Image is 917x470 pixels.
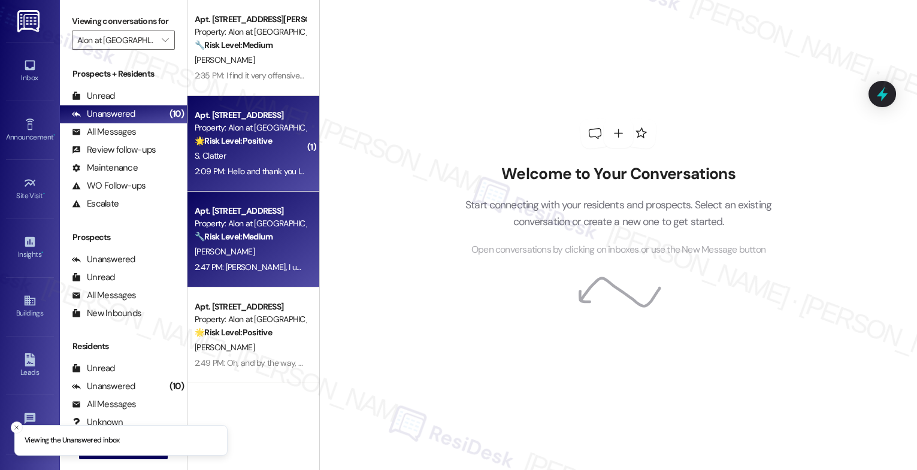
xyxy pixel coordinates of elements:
div: Apt. [STREET_ADDRESS][PERSON_NAME] [195,13,305,26]
i:  [162,35,168,45]
div: Property: Alon at [GEOGRAPHIC_DATA] [195,26,305,38]
div: Property: Alon at [GEOGRAPHIC_DATA] [195,313,305,326]
span: [PERSON_NAME] [195,246,255,257]
div: Unanswered [72,380,135,393]
div: 2:49 PM: Oh, and by the way, would you mind sharing your feedback about what you love most in you... [195,357,751,368]
div: Maintenance [72,162,138,174]
h2: Welcome to Your Conversations [447,165,789,184]
div: Residents [60,340,187,353]
img: ResiDesk Logo [17,10,42,32]
div: Unanswered [72,108,135,120]
button: Close toast [11,422,23,433]
a: Inbox [6,55,54,87]
div: Property: Alon at [GEOGRAPHIC_DATA] [195,122,305,134]
div: 2:09 PM: Hello and thank you I hope you had a great weekend as well. That will be the only work o... [195,166,622,177]
label: Viewing conversations for [72,12,175,31]
div: (10) [167,105,187,123]
div: Unanswered [72,253,135,266]
div: 2:35 PM: I find it very offensive to see pet owners allow their dogs to urinate on the building a... [195,70,545,81]
strong: 🌟 Risk Level: Positive [195,327,272,338]
div: (10) [167,377,187,396]
span: • [41,248,43,257]
div: Apt. [STREET_ADDRESS] [195,301,305,313]
div: Prospects [60,231,187,244]
div: All Messages [72,398,136,411]
span: Open conversations by clicking on inboxes or use the New Message button [471,242,765,257]
div: Property: Alon at [GEOGRAPHIC_DATA] [195,217,305,230]
strong: 🌟 Risk Level: Positive [195,135,272,146]
input: All communities [77,31,156,50]
div: WO Follow-ups [72,180,146,192]
p: Start connecting with your residents and prospects. Select an existing conversation or create a n... [447,196,789,231]
div: Unread [72,362,115,375]
div: Escalate [72,198,119,210]
div: New Inbounds [72,307,141,320]
span: • [43,190,45,198]
div: Apt. [STREET_ADDRESS] [195,109,305,122]
div: All Messages [72,126,136,138]
a: Insights • [6,232,54,264]
div: Review follow-ups [72,144,156,156]
strong: 🔧 Risk Level: Medium [195,40,273,50]
p: Viewing the Unanswered inbox [25,435,120,446]
span: [PERSON_NAME] [195,342,255,353]
a: Templates • [6,408,54,441]
span: [PERSON_NAME] [195,54,255,65]
span: • [53,131,55,140]
div: Apt. [STREET_ADDRESS] [195,205,305,217]
span: S. Clatter [195,150,226,161]
a: Site Visit • [6,173,54,205]
a: Buildings [6,290,54,323]
div: Unread [72,90,115,102]
a: Leads [6,350,54,382]
div: Prospects + Residents [60,68,187,80]
div: Unread [72,271,115,284]
strong: 🔧 Risk Level: Medium [195,231,273,242]
div: All Messages [72,289,136,302]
